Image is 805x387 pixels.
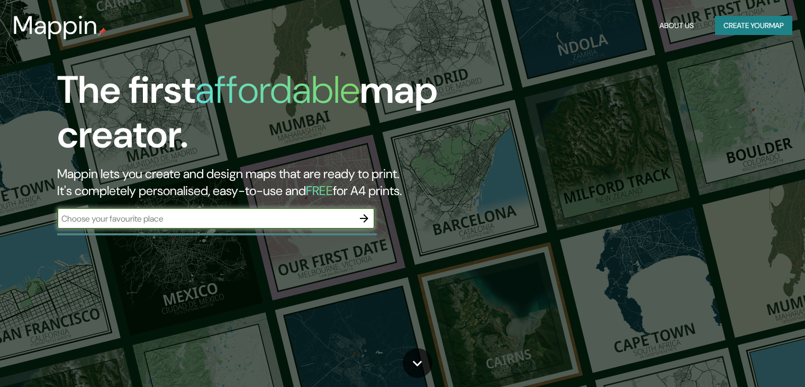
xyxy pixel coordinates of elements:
h5: FREE [306,182,333,199]
button: About Us [655,16,698,36]
img: mappin-pin [98,28,106,36]
h1: The first map creator. [57,68,460,165]
button: Create yourmap [715,16,792,36]
input: Choose your favourite place [57,213,354,225]
h1: affordable [195,65,360,115]
h2: Mappin lets you create and design maps that are ready to print. It's completely personalised, eas... [57,165,460,199]
h3: Mappin [13,11,98,40]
